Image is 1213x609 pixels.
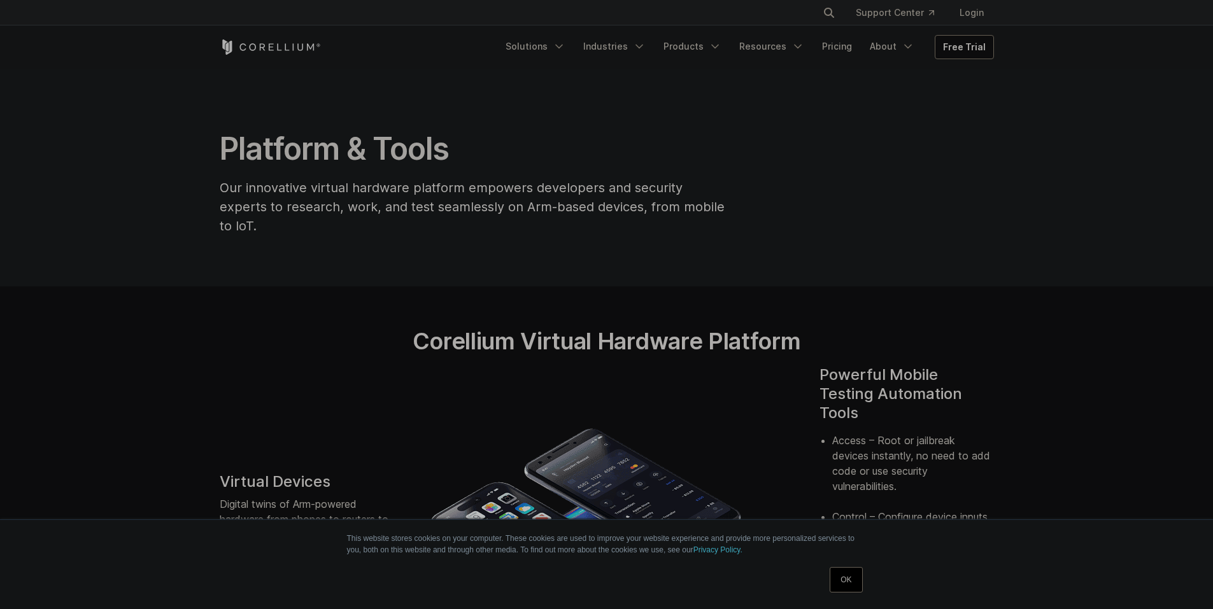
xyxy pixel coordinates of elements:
[819,365,994,423] h4: Powerful Mobile Testing Automation Tools
[935,36,993,59] a: Free Trial
[732,35,812,58] a: Resources
[693,545,742,554] a: Privacy Policy.
[576,35,653,58] a: Industries
[498,35,994,59] div: Navigation Menu
[220,472,394,491] h4: Virtual Devices
[656,35,729,58] a: Products
[949,1,994,24] a: Login
[832,433,994,509] li: Access – Root or jailbreak devices instantly, no need to add code or use security vulnerabilities.
[832,509,994,570] li: Control – Configure device inputs, identifiers, sensors, location, and environment.
[353,327,860,355] h2: Corellium Virtual Hardware Platform
[807,1,994,24] div: Navigation Menu
[862,35,922,58] a: About
[498,35,573,58] a: Solutions
[220,496,394,542] p: Digital twins of Arm-powered hardware from phones to routers to automotive systems.
[220,180,725,234] span: Our innovative virtual hardware platform empowers developers and security experts to research, wo...
[818,1,841,24] button: Search
[220,130,727,168] h1: Platform & Tools
[830,567,862,592] a: OK
[347,533,867,556] p: This website stores cookies on your computer. These cookies are used to improve your website expe...
[220,39,321,55] a: Corellium Home
[814,35,860,58] a: Pricing
[846,1,944,24] a: Support Center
